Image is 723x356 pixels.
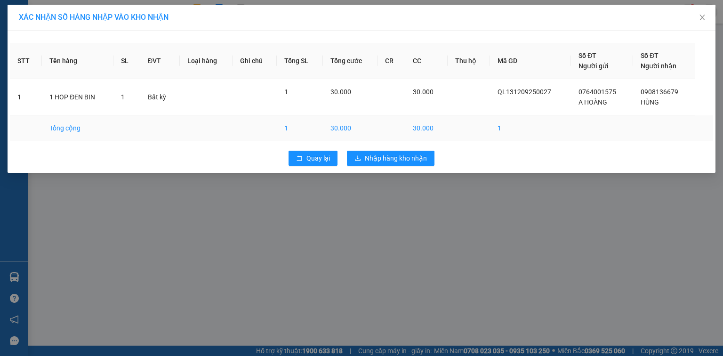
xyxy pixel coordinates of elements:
span: 0764001575 [578,88,616,96]
span: A HOÀNG [578,98,607,106]
th: Tổng cước [323,43,378,79]
th: Loại hàng [180,43,233,79]
button: downloadNhập hàng kho nhận [347,151,434,166]
th: Ghi chú [233,43,277,79]
td: Bất kỳ [140,79,180,115]
span: 30.000 [413,88,434,96]
span: 30.000 [330,88,351,96]
td: 1 [490,115,571,141]
span: Nhập hàng kho nhận [365,153,427,163]
th: ĐVT [140,43,180,79]
th: SL [113,43,140,79]
span: close [699,14,706,21]
th: CC [405,43,448,79]
span: 1 [121,93,125,101]
span: Người gửi [578,62,609,70]
th: Tổng SL [277,43,323,79]
span: download [354,155,361,162]
span: rollback [296,155,303,162]
span: XÁC NHẬN SỐ HÀNG NHẬP VÀO KHO NHẬN [19,13,169,22]
td: 30.000 [323,115,378,141]
th: STT [10,43,42,79]
td: 1 HOP ĐEN BIN [42,79,113,115]
span: HÙNG [641,98,659,106]
th: Mã GD [490,43,571,79]
button: Close [689,5,715,31]
td: 1 [277,115,323,141]
th: CR [378,43,405,79]
th: Tên hàng [42,43,113,79]
span: Quay lại [306,153,330,163]
span: Số ĐT [578,52,596,59]
span: 1 [284,88,288,96]
th: Thu hộ [448,43,490,79]
span: QL131209250027 [498,88,551,96]
span: 0908136679 [641,88,678,96]
span: Số ĐT [641,52,659,59]
button: rollbackQuay lại [289,151,337,166]
td: Tổng cộng [42,115,113,141]
td: 30.000 [405,115,448,141]
td: 1 [10,79,42,115]
span: Người nhận [641,62,676,70]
